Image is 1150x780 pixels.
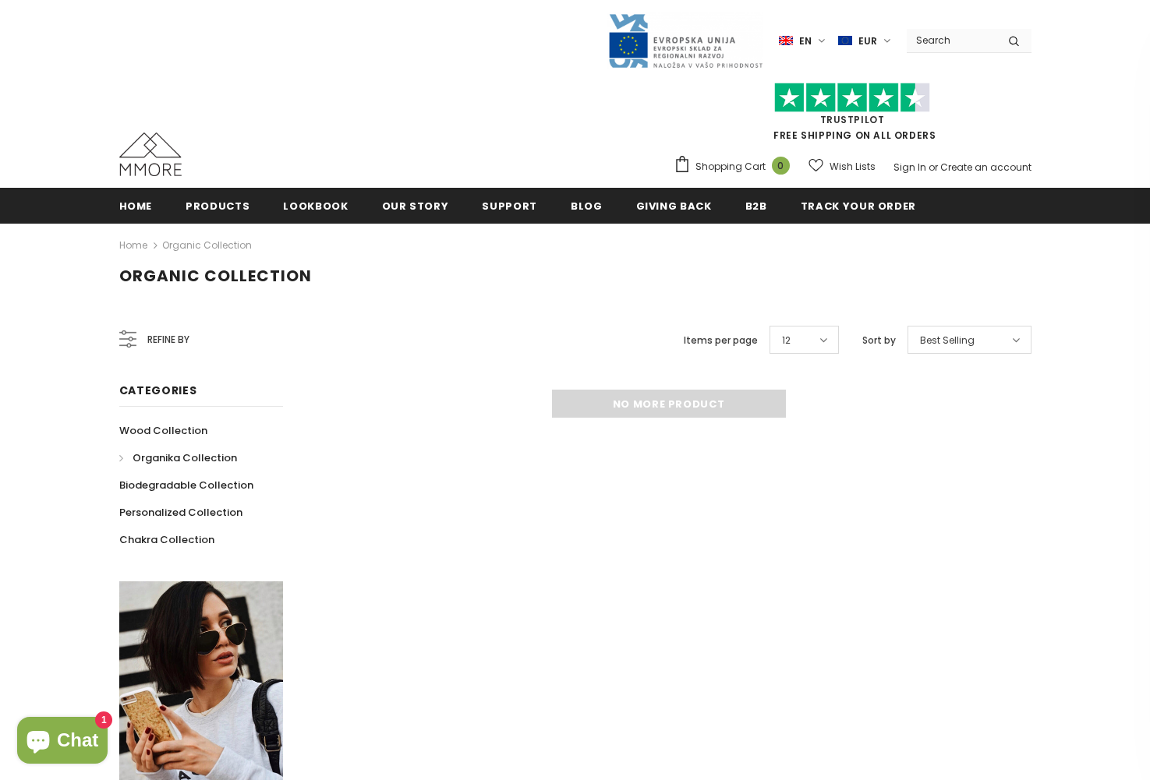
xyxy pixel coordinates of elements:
[133,450,237,465] span: Organika Collection
[119,505,242,520] span: Personalized Collection
[382,188,449,223] a: Our Story
[801,199,916,214] span: Track your order
[940,161,1031,174] a: Create an account
[482,199,537,214] span: support
[119,526,214,553] a: Chakra Collection
[745,188,767,223] a: B2B
[119,499,242,526] a: Personalized Collection
[119,383,197,398] span: Categories
[695,159,766,175] span: Shopping Cart
[382,199,449,214] span: Our Story
[636,188,712,223] a: Giving back
[920,333,975,348] span: Best Selling
[119,417,207,444] a: Wood Collection
[119,265,312,287] span: Organic Collection
[801,188,916,223] a: Track your order
[119,199,153,214] span: Home
[809,153,876,180] a: Wish Lists
[636,199,712,214] span: Giving back
[782,333,791,348] span: 12
[162,238,252,252] a: Organic Collection
[119,423,207,438] span: Wood Collection
[119,478,253,492] span: Biodegradable Collection
[186,199,249,214] span: Products
[119,471,253,499] a: Biodegradable Collection
[745,199,767,214] span: B2B
[607,12,763,69] img: Javni Razpis
[119,188,153,223] a: Home
[482,188,537,223] a: support
[674,90,1031,142] span: FREE SHIPPING ON ALL ORDERS
[674,155,798,178] a: Shopping Cart 0
[571,199,603,214] span: Blog
[147,331,189,348] span: Refine by
[571,188,603,223] a: Blog
[119,236,147,255] a: Home
[907,29,996,51] input: Search Site
[799,34,812,49] span: en
[929,161,938,174] span: or
[774,83,930,113] img: Trust Pilot Stars
[862,333,896,348] label: Sort by
[830,159,876,175] span: Wish Lists
[858,34,877,49] span: EUR
[893,161,926,174] a: Sign In
[779,34,793,48] img: i-lang-1.png
[684,333,758,348] label: Items per page
[772,157,790,175] span: 0
[119,532,214,547] span: Chakra Collection
[12,717,112,768] inbox-online-store-chat: Shopify online store chat
[283,199,348,214] span: Lookbook
[119,444,237,471] a: Organika Collection
[186,188,249,223] a: Products
[820,113,885,126] a: Trustpilot
[119,132,182,176] img: MMORE Cases
[607,34,763,47] a: Javni Razpis
[283,188,348,223] a: Lookbook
